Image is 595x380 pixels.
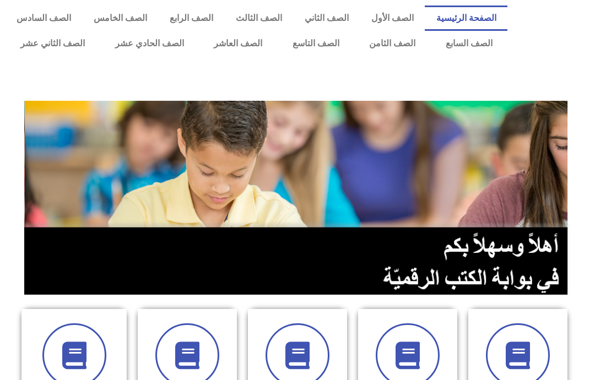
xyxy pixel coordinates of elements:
a: الصف السابع [430,31,507,56]
a: الصف الحادي عشر [100,31,199,56]
a: الصف الرابع [159,6,225,31]
a: الصف الخامس [83,6,159,31]
a: الصف الثاني عشر [6,31,100,56]
a: الصف الأول [360,6,425,31]
a: الصف الثاني [293,6,360,31]
a: الصف العاشر [199,31,278,56]
a: الصف الثالث [225,6,294,31]
a: الصف الثامن [354,31,431,56]
a: الصفحة الرئيسية [425,6,507,31]
a: الصف السادس [6,6,83,31]
a: الصف التاسع [277,31,354,56]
